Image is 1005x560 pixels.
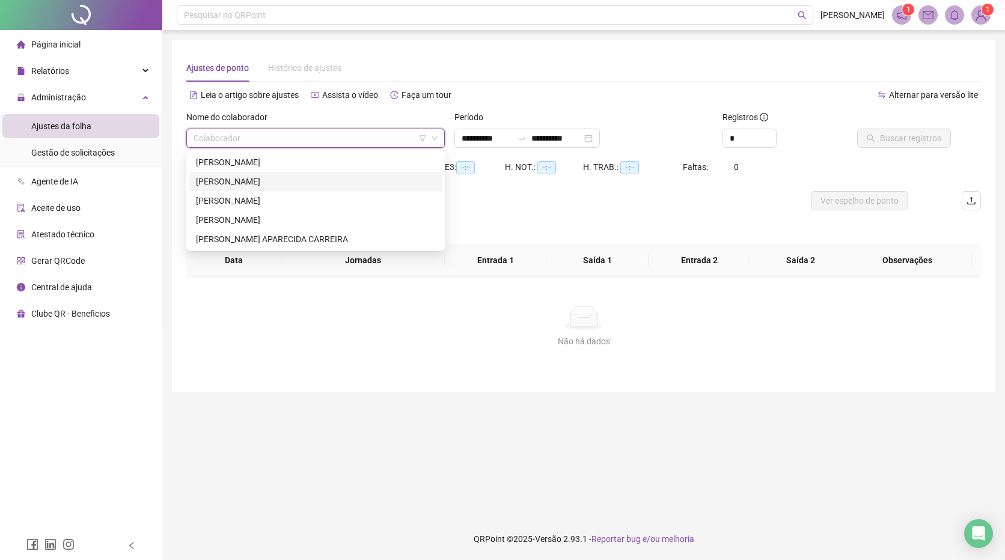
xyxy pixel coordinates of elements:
[31,256,85,266] span: Gerar QRCode
[620,161,639,174] span: --:--
[127,541,136,550] span: left
[322,90,378,100] span: Assista o vídeo
[31,177,78,186] span: Agente de IA
[546,244,648,277] th: Saída 1
[798,11,807,20] span: search
[949,10,960,20] span: bell
[505,160,583,174] div: H. NOT.:
[843,244,972,277] th: Observações
[967,196,976,205] span: upload
[186,244,281,277] th: Data
[31,148,115,157] span: Gestão de solicitações
[535,534,561,544] span: Versão
[750,244,852,277] th: Saída 2
[17,204,25,212] span: audit
[186,63,249,73] span: Ajustes de ponto
[445,244,546,277] th: Entrada 1
[683,162,710,172] span: Faltas:
[268,63,341,73] span: Histórico de ajustes
[311,91,319,99] span: youtube
[964,519,993,548] div: Open Intercom Messenger
[31,230,94,239] span: Atestado técnico
[196,233,435,246] div: [PERSON_NAME] APARECIDA CARREIRA
[982,4,994,16] sup: Atualize o seu contato no menu Meus Dados
[454,111,491,124] label: Período
[419,135,426,142] span: filter
[734,162,739,172] span: 0
[63,538,75,550] span: instagram
[857,129,951,148] button: Buscar registros
[649,244,750,277] th: Entrada 2
[196,213,435,227] div: [PERSON_NAME]
[201,335,967,348] div: Não há dados
[583,160,682,174] div: H. TRAB.:
[431,135,438,142] span: down
[189,191,442,210] div: DANIELI XAVIER DOS RIOS
[820,8,885,22] span: [PERSON_NAME]
[439,160,505,174] div: HE 3:
[811,191,908,210] button: Ver espelho de ponto
[201,90,299,100] span: Leia o artigo sobre ajustes
[17,93,25,102] span: lock
[923,10,933,20] span: mail
[986,5,990,14] span: 1
[281,244,445,277] th: Jornadas
[17,40,25,49] span: home
[878,91,886,99] span: swap
[186,111,275,124] label: Nome do colaborador
[196,194,435,207] div: [PERSON_NAME]
[517,133,527,143] span: swap-right
[402,90,451,100] span: Faça um tour
[189,172,442,191] div: CIBELE ROSA COSTA
[591,534,694,544] span: Reportar bug e/ou melhoria
[517,133,527,143] span: to
[17,230,25,239] span: solution
[189,210,442,230] div: MARIA EDUARDA LANZETTI RODRIGUES
[162,518,1005,560] footer: QRPoint © 2025 - 2.93.1 -
[196,175,435,188] div: [PERSON_NAME]
[189,153,442,172] div: ADRIANA FONSECA DE OLIVEIRA ALMEIDA
[17,283,25,291] span: info-circle
[189,91,198,99] span: file-text
[456,161,475,174] span: --:--
[26,538,38,550] span: facebook
[31,121,91,131] span: Ajustes da folha
[31,282,92,292] span: Central de ajuda
[17,67,25,75] span: file
[189,230,442,249] div: ROBERTA APARECIDA CARREIRA
[896,10,907,20] span: notification
[889,90,978,100] span: Alternar para versão lite
[31,66,69,76] span: Relatórios
[17,257,25,265] span: qrcode
[972,6,990,24] img: 84977
[902,4,914,16] sup: 1
[722,111,768,124] span: Registros
[44,538,57,550] span: linkedin
[31,309,110,318] span: Clube QR - Beneficios
[852,254,962,267] span: Observações
[31,40,81,49] span: Página inicial
[906,5,911,14] span: 1
[537,161,556,174] span: --:--
[31,93,86,102] span: Administração
[31,203,81,213] span: Aceite de uso
[196,156,435,169] div: [PERSON_NAME]
[760,113,768,121] span: info-circle
[17,309,25,318] span: gift
[390,91,399,99] span: history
